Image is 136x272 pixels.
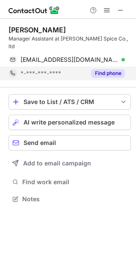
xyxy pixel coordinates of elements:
[24,98,116,105] div: Save to List / ATS / CRM
[9,94,131,110] button: save-profile-one-click
[9,156,131,171] button: Add to email campaign
[22,178,127,186] span: Find work email
[21,56,118,64] span: [EMAIL_ADDRESS][DOMAIN_NAME]
[9,26,66,34] div: [PERSON_NAME]
[22,195,127,203] span: Notes
[23,160,91,167] span: Add to email campaign
[9,176,131,188] button: Find work email
[9,115,131,130] button: AI write personalized message
[9,193,131,205] button: Notes
[24,119,115,126] span: AI write personalized message
[9,35,131,50] div: Manager Assistant at [PERSON_NAME] Spice Co., ltd
[24,139,56,146] span: Send email
[9,5,60,15] img: ContactOut v5.3.10
[91,69,125,78] button: Reveal Button
[9,135,131,150] button: Send email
